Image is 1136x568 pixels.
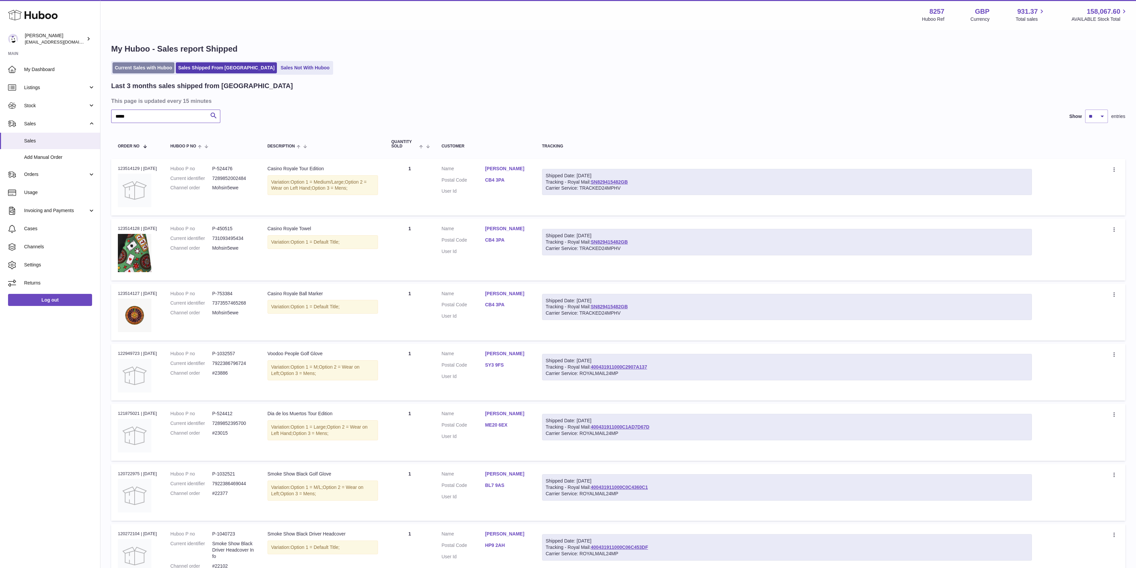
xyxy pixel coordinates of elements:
span: Settings [24,262,95,268]
dt: Channel order [170,310,212,316]
span: Option 1 = Default Title; [291,239,340,245]
div: Shipped Date: [DATE] [546,478,1029,484]
div: 123514127 | [DATE] [118,291,157,297]
a: SN829415482GB [591,304,628,309]
dt: Current identifier [170,481,212,487]
div: 121875021 | [DATE] [118,411,157,417]
span: Quantity Sold [391,140,418,148]
div: Tracking [542,144,1032,148]
div: Carrier Service: ROYALMAIL24MP [546,430,1029,437]
div: Tracking - Royal Mail: [542,294,1032,320]
span: Order No [118,144,140,148]
dt: Huboo P no [170,471,212,477]
span: Total sales [1015,16,1045,22]
dt: Name [442,531,485,539]
dd: 7922386796724 [212,360,254,367]
dd: P-1032521 [212,471,254,477]
span: Option 3 = Mens; [280,491,316,496]
span: Option 3 = Mens; [293,431,328,436]
div: Carrier Service: ROYALMAIL24MP [546,491,1029,497]
span: AVAILABLE Stock Total [1071,16,1128,22]
dd: 7373557465268 [212,300,254,306]
div: Tracking - Royal Mail: [542,474,1032,501]
span: Option 1 = M/L; [291,485,323,490]
div: Shipped Date: [DATE] [546,538,1029,544]
div: Variation: [268,175,378,195]
span: Option 1 = Default Title; [291,545,340,550]
span: Invoicing and Payments [24,207,88,214]
td: 1 [385,464,435,521]
dt: Huboo P no [170,531,212,537]
a: [PERSON_NAME] [485,226,529,232]
span: 931.37 [1017,7,1038,16]
dd: Smoke Show Black Driver Headcover Info [212,541,254,560]
a: Current Sales with Huboo [112,62,174,73]
dt: Name [442,226,485,234]
dd: P-524476 [212,166,254,172]
dt: User Id [442,433,485,440]
dd: 7289852002484 [212,175,254,182]
dt: Current identifier [170,360,212,367]
td: 1 [385,404,435,460]
a: Log out [8,294,92,306]
div: Dia de los Muertos Tour Edition [268,411,378,417]
dd: P-1032557 [212,351,254,357]
div: Variation: [268,235,378,249]
dt: Postal Code [442,362,485,370]
div: Smoke Show Black Golf Glove [268,471,378,477]
span: Cases [24,226,95,232]
div: Carrier Service: TRACKED24MPHV [546,310,1029,316]
dd: #22377 [212,490,254,497]
h2: Last 3 months sales shipped from [GEOGRAPHIC_DATA] [111,81,293,90]
a: 931.37 Total sales [1015,7,1045,22]
dd: 7922386469044 [212,481,254,487]
dt: Postal Code [442,482,485,490]
div: Carrier Service: ROYALMAIL24MP [546,370,1029,377]
div: Tracking - Royal Mail: [542,414,1032,440]
dt: User Id [442,188,485,194]
span: Option 1 = Default Title; [291,304,340,309]
dt: Current identifier [170,235,212,242]
span: Option 1 = Large; [291,424,327,430]
dt: Postal Code [442,542,485,550]
span: Add Manual Order [24,154,95,161]
h1: My Huboo - Sales report Shipped [111,44,1125,54]
h3: This page is updated every 15 minutes [111,97,1124,105]
dd: P-524412 [212,411,254,417]
span: Huboo P no [170,144,196,148]
span: Option 3 = Mens; [280,371,316,376]
a: [PERSON_NAME] [485,531,529,537]
span: Sales [24,121,88,127]
div: Shipped Date: [DATE] [546,233,1029,239]
div: Variation: [268,481,378,501]
dt: Channel order [170,185,212,191]
td: 1 [385,219,435,280]
dt: User Id [442,248,485,255]
dt: Channel order [170,490,212,497]
td: 1 [385,344,435,400]
dt: User Id [442,554,485,560]
img: 82571693400840.jpeg [118,234,151,272]
span: [EMAIL_ADDRESS][DOMAIN_NAME] [25,39,98,45]
img: no-photo.jpg [118,479,151,512]
td: 1 [385,159,435,215]
dt: Current identifier [170,420,212,427]
div: Variation: [268,420,378,440]
dt: Postal Code [442,177,485,185]
dd: P-753384 [212,291,254,297]
a: CB4 3PA [485,302,529,308]
a: CB4 3PA [485,177,529,183]
span: Option 1 = M; [291,364,319,370]
span: 158,067.60 [1087,7,1120,16]
a: [PERSON_NAME] [485,351,529,357]
dt: Huboo P no [170,411,212,417]
div: Shipped Date: [DATE] [546,358,1029,364]
div: [PERSON_NAME] [25,33,85,45]
dt: User Id [442,313,485,319]
a: [PERSON_NAME] [485,166,529,172]
dd: 731093495434 [212,235,254,242]
a: 400431911000C06C453DF [591,545,648,550]
dt: User Id [442,373,485,380]
dt: Postal Code [442,422,485,430]
dt: Postal Code [442,237,485,245]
